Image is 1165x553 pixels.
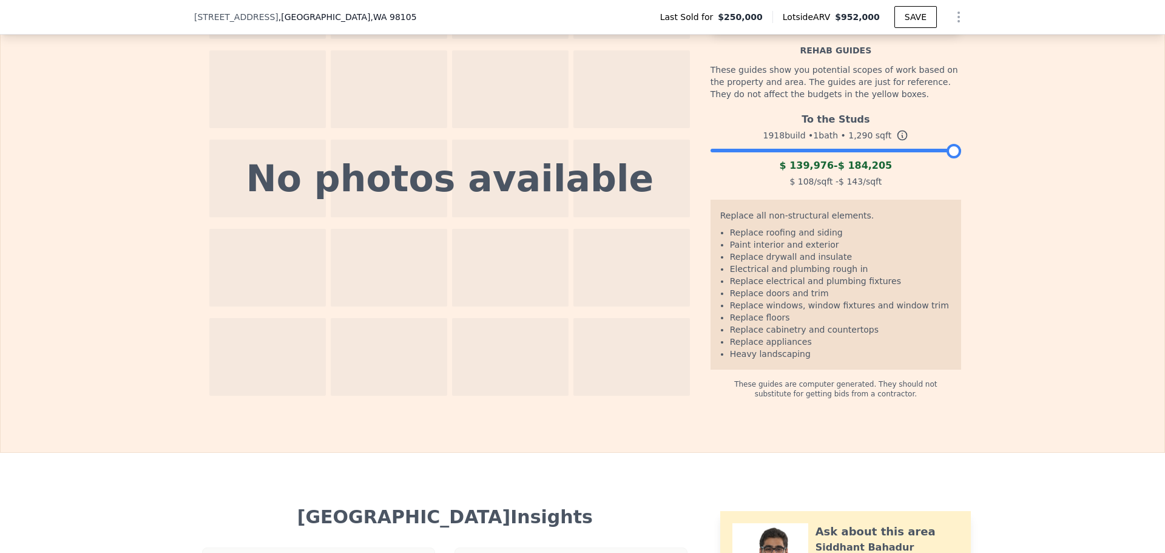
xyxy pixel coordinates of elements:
li: Electrical and plumbing rough in [730,263,951,275]
div: Rehab guides [711,32,961,56]
button: SAVE [894,6,937,28]
div: No photos available [246,160,654,197]
span: $952,000 [835,12,880,22]
li: Replace drywall and insulate [730,251,951,263]
span: , WA 98105 [370,12,416,22]
span: 1,290 [848,131,873,140]
button: Show Options [947,5,971,29]
div: [GEOGRAPHIC_DATA] Insights [204,506,686,528]
li: Replace roofing and siding [730,226,951,239]
div: - [711,158,961,173]
li: Heavy landscaping [730,348,951,360]
div: Ask about this area [815,523,936,540]
li: Replace doors and trim [730,287,951,299]
div: These guides are computer generated. They should not substitute for getting bids from a contractor. [711,370,961,399]
div: Replace all non-structural elements. [720,209,951,226]
span: $ 108 [789,177,814,186]
li: Replace windows, window fixtures and window trim [730,299,951,311]
span: , [GEOGRAPHIC_DATA] [279,11,417,23]
div: /sqft - /sqft [711,173,961,190]
li: Paint interior and exterior [730,239,951,251]
div: To the Studs [711,107,961,127]
li: Replace cabinetry and countertops [730,324,951,336]
span: Last Sold for [660,11,718,23]
span: Lotside ARV [783,11,835,23]
span: $250,000 [718,11,763,23]
div: 1918 build • 1 bath • sqft [711,127,961,144]
span: $ 184,205 [838,160,893,171]
li: Replace electrical and plumbing fixtures [730,275,951,287]
span: [STREET_ADDRESS] [194,11,279,23]
span: $ 139,976 [779,160,834,171]
span: $ 143 [839,177,863,186]
li: Replace floors [730,311,951,324]
div: These guides show you potential scopes of work based on the property and area. The guides are jus... [711,56,961,107]
li: Replace appliances [730,336,951,348]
